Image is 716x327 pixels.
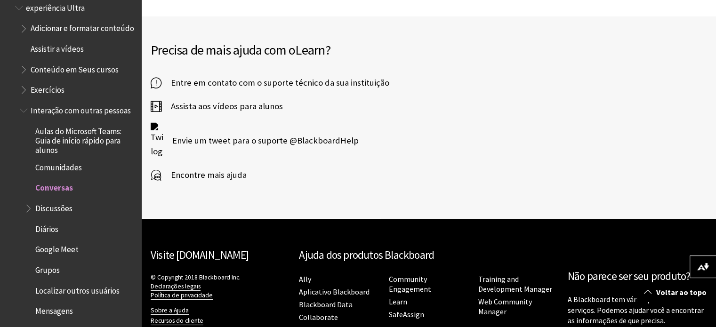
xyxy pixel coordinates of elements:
span: Exercícios [31,82,64,95]
h2: Precisa de mais ajuda com o ? [151,40,429,60]
span: Assistir a vídeos [31,41,84,54]
a: Training and Development Manager [478,274,552,294]
span: Encontre mais ajuda [161,168,247,182]
a: Assista aos vídeos para alunos [151,99,283,113]
a: Ally [299,274,311,284]
a: Encontre mais ajuda [151,168,247,182]
span: Comunidades [35,160,82,172]
a: Visite [DOMAIN_NAME] [151,248,249,262]
a: Política de privacidade [151,291,213,300]
a: Entre em contato com o suporte técnico da sua instituição [151,76,389,90]
a: Collaborate [299,312,338,322]
a: Twitter logo Envie um tweet para o suporte @BlackboardHelp [151,123,359,159]
img: Twitter logo [151,123,163,159]
a: Aplicativo Blackboard [299,287,370,297]
span: Diários [35,221,58,234]
span: Envie um tweet para o suporte @BlackboardHelp [163,134,359,148]
span: Discussões [35,200,72,213]
p: © Copyright 2018 Blackboard Inc. [151,273,290,300]
span: Conversas [35,180,73,193]
a: Voltar ao topo [637,284,716,301]
span: Google Meet [35,242,79,255]
span: Assista aos vídeos para alunos [161,99,283,113]
span: Entre em contato com o suporte técnico da sua instituição [161,76,389,90]
span: Grupos [35,262,60,275]
a: Sobre a Ajuda [151,306,189,315]
span: Aulas do Microsoft Teams: Guia de início rápido para alunos [35,123,135,155]
h2: Ajuda dos produtos Blackboard [299,247,558,263]
span: Adicionar e formatar conteúdo [31,21,134,33]
a: Community Engagement [388,274,431,294]
span: Interação com outras pessoas [31,103,131,115]
a: SafeAssign [388,310,424,319]
a: Recursos do cliente [151,317,203,325]
a: Blackboard Data [299,300,353,310]
p: A Blackboard tem vários produtos e serviços. Podemos ajudar você a encontrar as informações de qu... [568,294,707,326]
h2: Não parece ser seu produto? [568,268,707,285]
a: Declarações legais [151,282,201,291]
span: Localizar outros usuários [35,283,120,295]
a: Web Community Manager [478,297,532,317]
span: Conteúdo em Seus cursos [31,62,119,74]
span: Learn [295,41,325,58]
span: Mensagens [35,303,73,316]
a: Learn [388,297,407,307]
